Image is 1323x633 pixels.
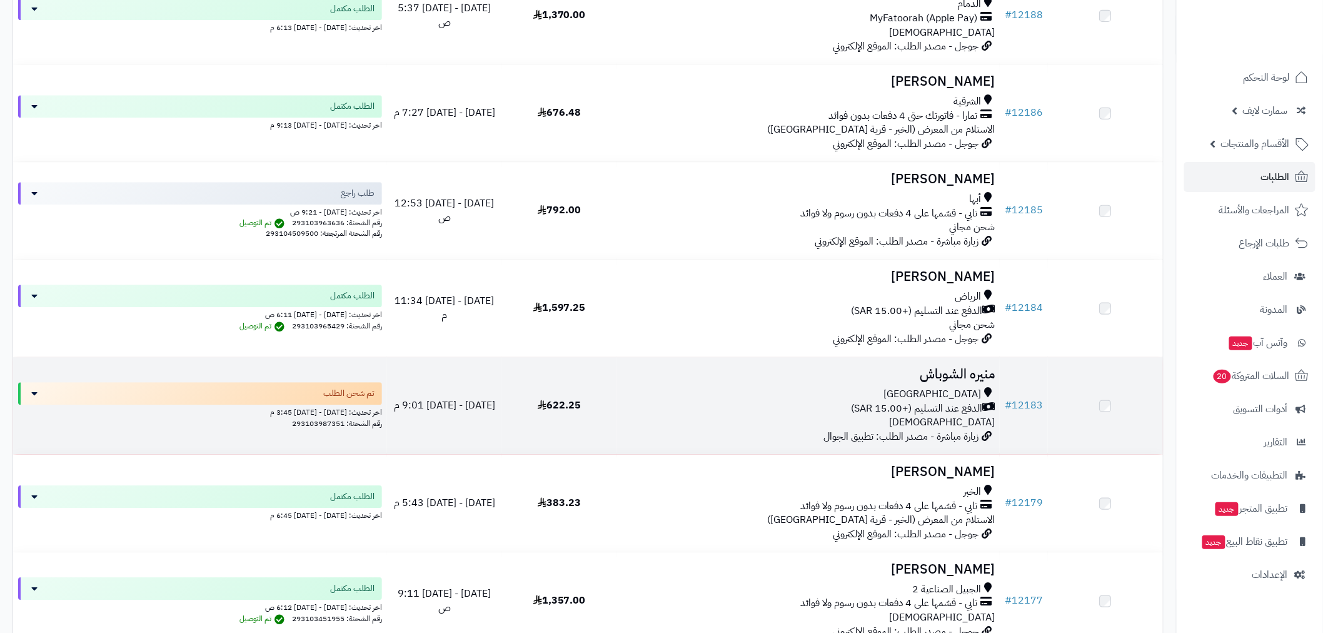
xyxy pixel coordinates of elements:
[1229,337,1252,350] span: جديد
[1201,533,1288,550] span: تطبيق نقاط البيع
[533,593,586,608] span: 1,357.00
[323,387,375,400] span: تم شحن الطلب
[395,196,494,225] span: [DATE] - [DATE] 12:53 ص
[622,74,995,89] h3: [PERSON_NAME]
[949,220,995,235] span: شحن مجاني
[1005,8,1012,23] span: #
[292,217,382,228] span: رقم الشحنة: 293103963636
[833,332,978,347] span: جوجل - مصدر الطلب: الموقع الإلكتروني
[851,304,982,318] span: الدفع عند التسليم (+15.00 SAR)
[18,405,382,418] div: اخر تحديث: [DATE] - [DATE] 3:45 م
[1228,334,1288,352] span: وآتس آب
[1184,394,1315,424] a: أدوات التسويق
[1214,370,1231,383] span: 20
[800,206,977,221] span: تابي - قسّمها على 4 دفعات بدون رسوم ولا فوائد
[969,192,981,206] span: أبها
[889,415,995,430] span: [DEMOGRAPHIC_DATA]
[815,234,978,249] span: زيارة مباشرة - مصدر الطلب: الموقع الإلكتروني
[949,317,995,332] span: شحن مجاني
[1238,33,1311,59] img: logo-2.png
[1239,235,1290,252] span: طلبات الإرجاع
[833,39,978,54] span: جوجل - مصدر الطلب: الموقع الإلكتروني
[1184,261,1315,291] a: العملاء
[1005,8,1043,23] a: #12188
[1184,295,1315,325] a: المدونة
[622,465,995,479] h3: [PERSON_NAME]
[889,25,995,40] span: [DEMOGRAPHIC_DATA]
[883,387,981,402] span: [GEOGRAPHIC_DATA]
[1005,300,1043,315] a: #12184
[18,118,382,131] div: اخر تحديث: [DATE] - [DATE] 9:13 م
[1264,433,1288,451] span: التقارير
[292,613,382,624] span: رقم الشحنة: 293103451955
[1264,268,1288,285] span: العملاء
[1214,500,1288,517] span: تطبيق المتجر
[955,290,981,304] span: الرياض
[833,527,978,542] span: جوجل - مصدر الطلب: الموقع الإلكتروني
[912,582,981,597] span: الجبيل الصناعية 2
[330,100,375,113] span: الطلب مكتمل
[538,203,581,218] span: 792.00
[394,398,495,413] span: [DATE] - [DATE] 9:01 م
[823,429,978,444] span: زيارة مباشرة - مصدر الطلب: تطبيق الجوال
[1005,593,1012,608] span: #
[394,495,495,510] span: [DATE] - [DATE] 5:43 م
[622,562,995,577] h3: [PERSON_NAME]
[1221,135,1290,153] span: الأقسام والمنتجات
[1005,105,1012,120] span: #
[851,402,982,416] span: الدفع عند التسليم (+15.00 SAR)
[330,290,375,302] span: الطلب مكتمل
[18,205,382,218] div: اخر تحديث: [DATE] - 9:21 ص
[833,136,978,151] span: جوجل - مصدر الطلب: الموقع الإلكتروني
[1244,69,1290,86] span: لوحة التحكم
[18,20,382,33] div: اخر تحديث: [DATE] - [DATE] 6:13 م
[394,105,495,120] span: [DATE] - [DATE] 7:27 م
[1215,502,1239,516] span: جديد
[1184,328,1315,358] a: وآتس آبجديد
[1184,162,1315,192] a: الطلبات
[1005,398,1012,413] span: #
[622,172,995,186] h3: [PERSON_NAME]
[1184,460,1315,490] a: التطبيقات والخدمات
[1252,566,1288,584] span: الإعدادات
[239,320,288,332] span: تم التوصيل
[1005,203,1012,218] span: #
[1005,398,1043,413] a: #12183
[1005,105,1043,120] a: #12186
[1202,535,1225,549] span: جديد
[622,367,995,382] h3: منيره الشوباش
[1005,495,1043,510] a: #12179
[1234,400,1288,418] span: أدوات التسويق
[292,320,382,332] span: رقم الشحنة: 293103965429
[622,270,995,284] h3: [PERSON_NAME]
[1005,300,1012,315] span: #
[18,228,382,239] div: رقم الشحنة المرتجعة: 293104509500
[239,613,288,624] span: تم التوصيل
[398,586,491,615] span: [DATE] - [DATE] 9:11 ص
[1184,228,1315,258] a: طلبات الإرجاع
[18,508,382,521] div: اخر تحديث: [DATE] - [DATE] 6:45 م
[800,596,977,610] span: تابي - قسّمها على 4 دفعات بدون رسوم ولا فوائد
[1184,560,1315,590] a: الإعدادات
[800,499,977,514] span: تابي - قسّمها على 4 دفعات بدون رسوم ولا فوائد
[18,600,382,613] div: اخر تحديث: [DATE] - [DATE] 6:12 ص
[330,3,375,15] span: الطلب مكتمل
[239,217,288,228] span: تم التوصيل
[1184,527,1315,557] a: تطبيق نقاط البيعجديد
[870,11,977,26] span: MyFatoorah (Apple Pay)
[533,8,586,23] span: 1,370.00
[1212,467,1288,484] span: التطبيقات والخدمات
[538,398,581,413] span: 622.25
[18,307,382,320] div: اخر تحديث: [DATE] - [DATE] 6:11 ص
[767,122,995,137] span: الاستلام من المعرض (الخبر - قرية [GEOGRAPHIC_DATA])
[292,418,382,429] span: رقم الشحنة: 293103987351
[1219,201,1290,219] span: المراجعات والأسئلة
[1260,301,1288,318] span: المدونة
[1005,203,1043,218] a: #12185
[533,300,586,315] span: 1,597.25
[828,109,977,123] span: تمارا - فاتورتك حتى 4 دفعات بدون فوائد
[1184,361,1315,391] a: السلات المتروكة20
[538,495,581,510] span: 383.23
[395,293,494,323] span: [DATE] - [DATE] 11:34 م
[767,512,995,527] span: الاستلام من المعرض (الخبر - قرية [GEOGRAPHIC_DATA])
